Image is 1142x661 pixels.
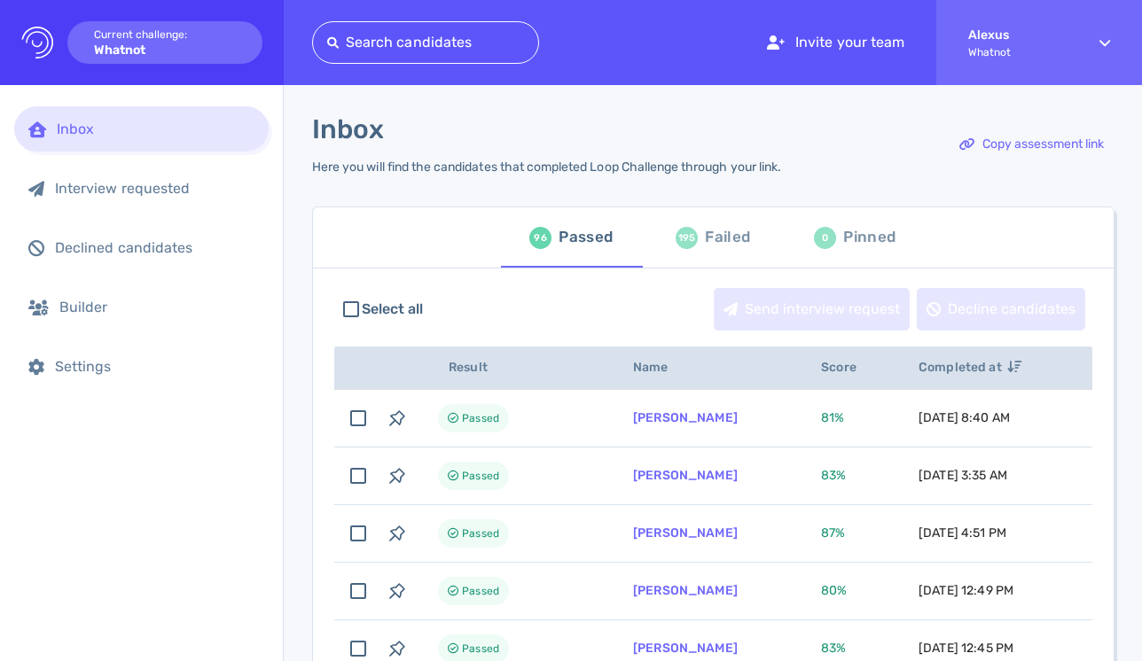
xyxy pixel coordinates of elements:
[312,159,781,175] div: Here you will find the candidates that completed Loop Challenge through your link.
[919,360,1021,375] span: Completed at
[917,288,1085,330] button: Decline candidates
[362,299,424,320] span: Select all
[821,410,844,425] span: 81 %
[55,358,254,375] div: Settings
[55,180,254,197] div: Interview requested
[918,289,1084,330] div: Decline candidates
[843,224,896,251] div: Pinned
[633,525,738,540] a: [PERSON_NAME]
[968,27,1068,43] strong: Alexus
[55,239,254,256] div: Declined candidates
[919,468,1007,483] span: [DATE] 3:35 AM
[821,468,846,483] span: 83 %
[950,123,1114,166] button: Copy assessment link
[919,525,1006,540] span: [DATE] 4:51 PM
[633,468,738,483] a: [PERSON_NAME]
[462,580,499,602] span: Passed
[462,523,499,544] span: Passed
[462,408,499,429] span: Passed
[919,641,1013,656] span: [DATE] 12:45 PM
[821,360,876,375] span: Score
[821,641,846,656] span: 83 %
[705,224,750,251] div: Failed
[462,638,499,659] span: Passed
[633,583,738,598] a: [PERSON_NAME]
[676,227,698,249] div: 195
[633,641,738,656] a: [PERSON_NAME]
[462,465,499,486] span: Passed
[950,124,1113,165] div: Copy assessment link
[633,410,738,425] a: [PERSON_NAME]
[821,583,847,598] span: 80 %
[821,525,845,540] span: 87 %
[919,583,1013,598] span: [DATE] 12:49 PM
[714,288,910,330] button: Send interview request
[57,121,254,137] div: Inbox
[529,227,551,249] div: 96
[814,227,836,249] div: 0
[919,410,1010,425] span: [DATE] 8:40 AM
[312,113,384,145] h1: Inbox
[968,46,1068,58] span: Whatnot
[559,224,613,251] div: Passed
[715,289,909,330] div: Send interview request
[59,299,254,315] div: Builder
[633,360,688,375] span: Name
[417,346,612,390] th: Result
